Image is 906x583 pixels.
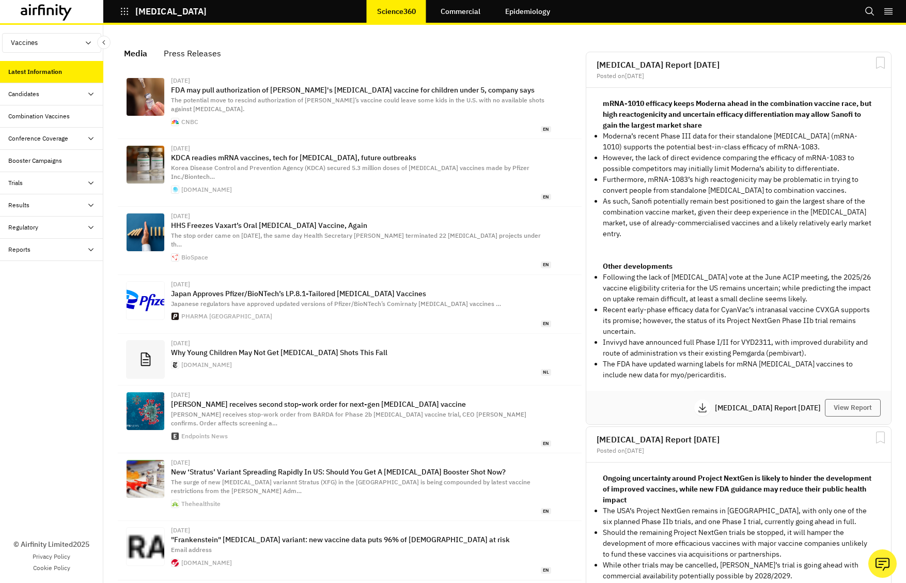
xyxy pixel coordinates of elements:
[8,201,29,210] div: Results
[8,245,30,254] div: Reports
[135,7,207,16] p: [MEDICAL_DATA]
[541,262,551,268] span: en
[181,187,232,193] div: [DOMAIN_NAME]
[171,361,179,369] img: favicon.ico
[171,535,551,544] p: "Frankenstein" [MEDICAL_DATA] variant: new vaccine data puts 96% of [DEMOGRAPHIC_DATA] at risk
[33,563,70,573] a: Cookie Policy
[181,501,221,507] div: Thehealthsite
[171,281,551,287] div: [DATE]
[597,60,881,69] h2: [MEDICAL_DATA] Report [DATE]
[127,282,164,319] img: %E3%83%95%E3%82%A1%E3%82%A4%E3%82%B6%E3%83%BC_%E6%96%B0%E3%83%AD%E3%82%B4.jpg
[603,152,874,174] p: However, the lack of direct evidence comparing the efficacy of mRNA-1083 to possible competitors ...
[127,146,164,183] img: mRNA-vaccine-vials-syringe.png
[8,178,23,188] div: Trials
[597,73,881,79] div: Posted on [DATE]
[171,221,551,229] p: HHS Freezes Vaxart’s Oral [MEDICAL_DATA] Vaccine, Again
[127,392,164,430] img: Coronavirus-social-shutterstock-1-scaled.jpg
[13,539,89,550] p: © Airfinity Limited 2025
[597,435,881,443] h2: [MEDICAL_DATA] Report [DATE]
[603,505,874,527] p: The USA’s Project NextGen remains in [GEOGRAPHIC_DATA], with only one of the six planned Phase II...
[33,552,70,561] a: Privacy Policy
[8,156,62,165] div: Booster Campaigns
[171,254,179,261] img: apple-touch-icon.png
[541,194,551,201] span: en
[118,334,582,386] a: [DATE]Why Young Children May Not Get [MEDICAL_DATA] Shots This Fall[DOMAIN_NAME]nl
[171,546,212,554] span: Email address
[171,340,551,346] div: [DATE]
[171,186,179,193] img: apple-touch-icon.png
[171,300,501,308] span: Japanese regulators have approved updated versions of Pfizer/BioNTech’s Comirnaty [MEDICAL_DATA] ...
[874,56,887,69] svg: Bookmark Report
[603,131,874,152] p: Moderna’s recent Phase III data for their standalone [MEDICAL_DATA] (mRNA-1010) supports the pote...
[541,320,551,327] span: en
[181,560,232,566] div: [DOMAIN_NAME]
[181,119,198,125] div: CNBC
[181,362,232,368] div: [DOMAIN_NAME]
[171,145,551,151] div: [DATE]
[377,7,416,16] p: Science360
[171,213,551,219] div: [DATE]
[865,3,875,20] button: Search
[874,431,887,444] svg: Bookmark Report
[8,134,68,143] div: Conference Coverage
[171,86,551,94] p: FDA may pull authorization of [PERSON_NAME]'s [MEDICAL_DATA] vaccine for children under 5, compan...
[118,139,582,207] a: [DATE]KDCA readies mRNA vaccines, tech for [MEDICAL_DATA], future outbreaksKorea Disease Control ...
[8,223,38,232] div: Regulatory
[164,45,221,61] div: Press Releases
[603,262,673,271] strong: Other developments
[171,400,551,408] p: [PERSON_NAME] receives second stop-work order for next-gen [MEDICAL_DATA] vaccine
[118,521,582,580] a: [DATE]"Frankenstein" [MEDICAL_DATA] variant: new vaccine data puts 96% of [DEMOGRAPHIC_DATA] at r...
[171,232,541,248] span: The stop order came on [DATE], the same day Health Secretary [PERSON_NAME] terminated 22 [MEDICAL...
[715,404,825,411] p: [MEDICAL_DATA] Report [DATE]
[171,410,526,427] span: [PERSON_NAME] receives stop-work order from BARDA for Phase 2b [MEDICAL_DATA] vaccine trial, CEO ...
[825,399,881,417] button: View Report
[603,337,874,359] p: Invivyd have announced full Phase I/II for VYD2311, with improved durability and route of adminis...
[118,71,582,139] a: [DATE]FDA may pull authorization of [PERSON_NAME]'s [MEDICAL_DATA] vaccine for children under 5, ...
[541,369,551,376] span: nl
[8,112,70,121] div: Combination Vaccines
[2,33,101,53] button: Vaccines
[603,272,874,304] p: Following the lack of [MEDICAL_DATA] vote at the June ACIP meeting, the 2025/26 vaccine eligibili...
[171,118,179,126] img: favicon.ico
[8,67,62,76] div: Latest Information
[171,154,551,162] p: KDCA readies mRNA vaccines, tech for [MEDICAL_DATA], future outbreaks
[171,96,544,113] span: The potential move to rescind authorization of [PERSON_NAME]’s vaccine could leave some kids in t...
[97,36,111,49] button: Close Sidebar
[603,560,874,581] p: While other trials may be cancelled, [PERSON_NAME]’s trial is going ahead with commercial availab...
[127,78,164,116] img: 107261566-1687527023180-gettyimages-1252034687-US-NEWS-CORONAVIRUS-CHICAGO-VACCINATIONS-1-TB.jpeg
[541,567,551,574] span: en
[120,3,207,20] button: [MEDICAL_DATA]
[171,559,179,566] img: favicon-32x32.png
[868,549,897,578] button: Ask our analysts
[171,433,179,440] img: apple-touch-icon.png
[171,459,551,466] div: [DATE]
[127,528,164,565] img: auth0-cerrar.png
[171,164,529,180] span: Korea Disease Control and Prevention Agency (KDCA) secured 5.3 million doses of [MEDICAL_DATA] va...
[171,468,551,476] p: New ‘Stratus’ Variant Spreading Rapidly In US: Should You Get A [MEDICAL_DATA] Booster Shot Now?
[171,289,551,298] p: Japan Approves Pfizer/BioNTech’s LP.8.1-Tailored [MEDICAL_DATA] Vaccines
[603,174,874,196] p: Furthermore, mRNA-1083’s high reactogenicity may be problematic in trying to convert people from ...
[603,196,874,239] p: As such, Sanofi potentially remain best positioned to gain the largest share of the combination v...
[118,386,582,453] a: [DATE][PERSON_NAME] receives second stop-work order for next-gen [MEDICAL_DATA] vaccine[PERSON_NA...
[603,304,874,337] p: Recent early-phase efficacy data for CyanVac’s intranasal vaccine CVXGA supports its promise; how...
[603,527,874,560] p: Should the remaining Project NextGen trials be stopped, it will hamper the development of more ef...
[181,313,272,319] div: PHARMA [GEOGRAPHIC_DATA]
[171,313,179,320] img: apple-touch-icon.png
[118,453,582,521] a: [DATE]New ‘Stratus’ Variant Spreading Rapidly In US: Should You Get A [MEDICAL_DATA] Booster Shot...
[171,478,530,495] span: The surge of new [MEDICAL_DATA] variannt Stratus (XFG) in the [GEOGRAPHIC_DATA] is being compound...
[171,500,179,508] img: 152x152.png
[8,89,39,99] div: Candidates
[118,207,582,274] a: [DATE]HHS Freezes Vaxart’s Oral [MEDICAL_DATA] Vaccine, AgainThe stop order came on [DATE], the s...
[124,45,147,61] div: Media
[597,448,881,454] div: Posted on [DATE]
[171,392,551,398] div: [DATE]
[171,348,551,357] p: Why Young Children May Not Get [MEDICAL_DATA] Shots This Fall
[118,275,582,334] a: [DATE]Japan Approves Pfizer/BioNTech’s LP.8.1-Tailored [MEDICAL_DATA] VaccinesJapanese regulators...
[181,254,208,260] div: BioSpace
[171,527,551,533] div: [DATE]
[541,126,551,133] span: en
[171,78,551,84] div: [DATE]
[541,508,551,515] span: en
[603,473,871,504] strong: Ongoing uncertainty around Project NextGen is likely to hinder the development of improved vaccin...
[603,359,874,380] p: The FDA have updated warning labels for mRNA [MEDICAL_DATA] vaccines to include new data for myo/...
